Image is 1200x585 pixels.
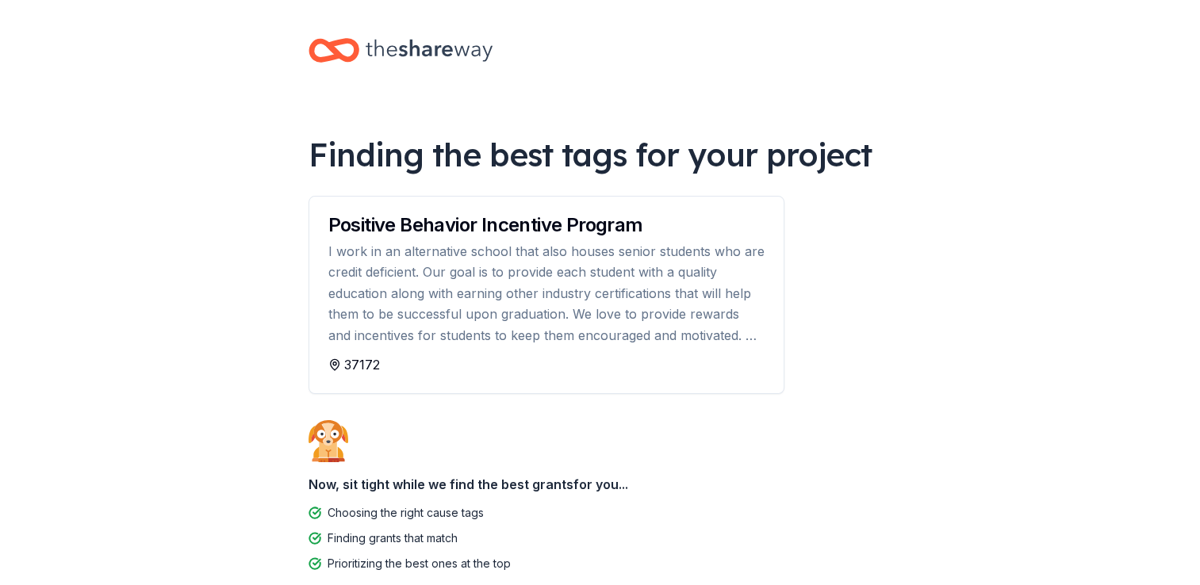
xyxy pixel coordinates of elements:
div: 37172 [328,355,765,374]
div: Finding the best tags for your project [309,132,892,177]
img: Dog waiting patiently [309,419,348,462]
div: Positive Behavior Incentive Program [328,216,765,235]
div: I work in an alternative school that also houses senior students who are credit deficient. Our go... [328,241,765,346]
div: Choosing the right cause tags [328,503,484,522]
div: Now, sit tight while we find the best grants for you... [309,468,892,500]
div: Prioritizing the best ones at the top [328,554,511,573]
div: Finding grants that match [328,529,458,548]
